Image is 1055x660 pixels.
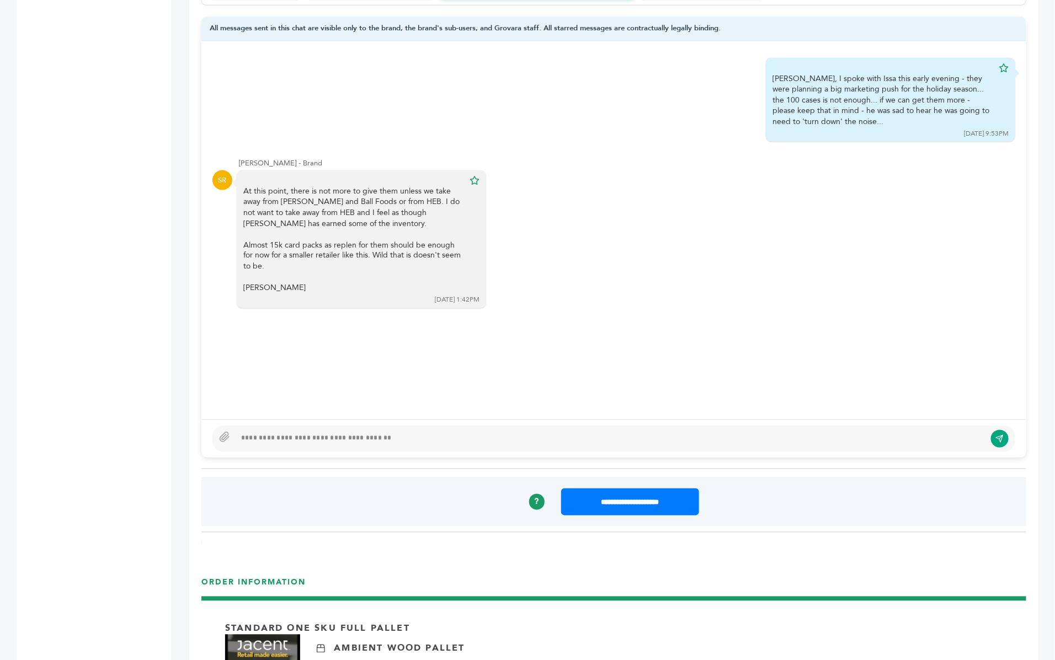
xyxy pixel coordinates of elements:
div: [DATE] 9:53PM [964,129,1009,138]
div: At this point, there is not more to give them unless we take away from [PERSON_NAME] and Ball Foo... [243,186,464,294]
div: [DATE] 1:42PM [435,296,479,305]
a: ? [529,494,545,509]
div: SR [212,170,232,190]
div: [PERSON_NAME] - Brand [239,158,1015,168]
p: Standard One Sku Full Pallet [225,623,410,635]
div: All messages sent in this chat are visible only to the brand, the brand's sub-users, and Grovara ... [201,17,1026,41]
img: Ambient [317,645,325,653]
div: [PERSON_NAME], I spoke with Issa this early evening - they were planning a big marketing push for... [772,73,993,127]
p: Ambient Wood Pallet [334,642,465,654]
h3: ORDER INFORMATION [201,577,1026,597]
